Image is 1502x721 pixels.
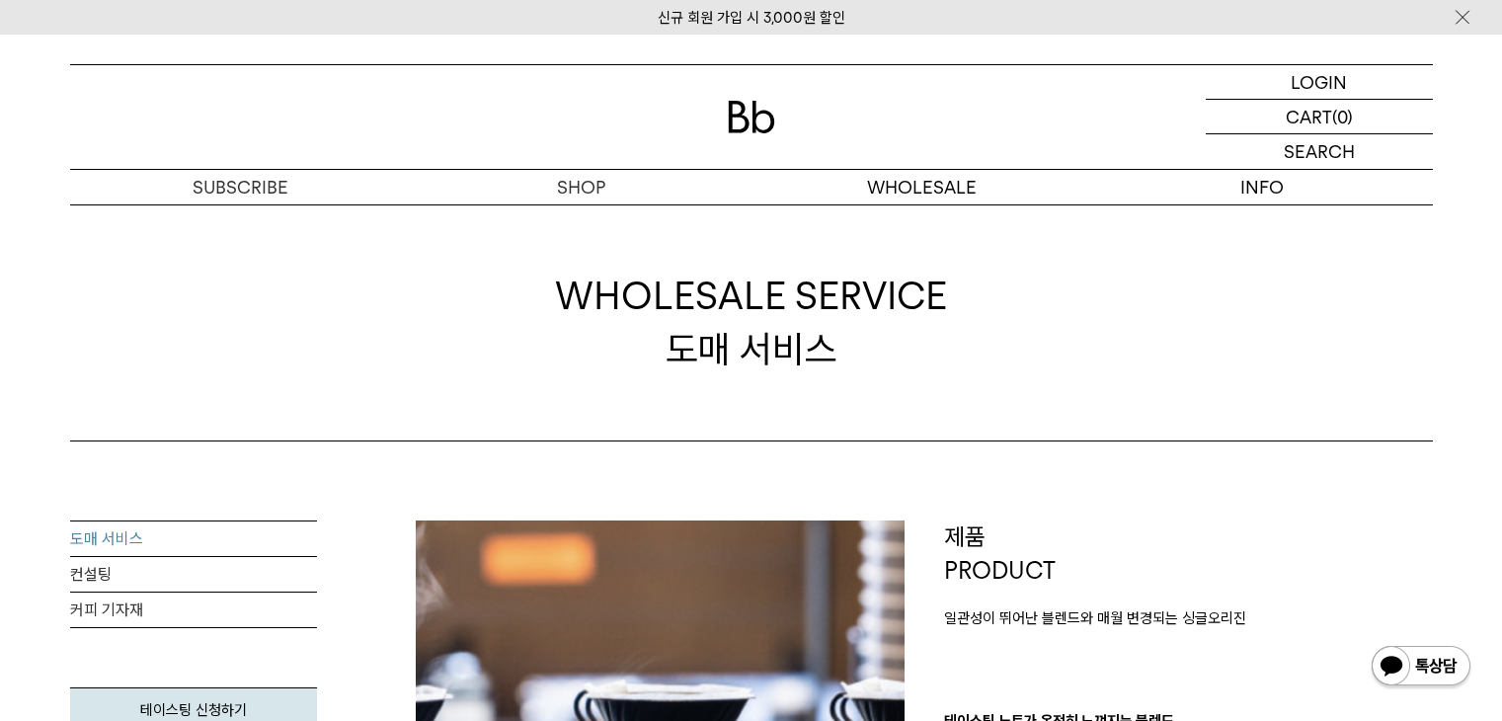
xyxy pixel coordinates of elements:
a: 컨설팅 [70,557,317,593]
a: 도매 서비스 [70,521,317,557]
img: 로고 [728,101,775,133]
p: 일관성이 뛰어난 블렌드와 매월 변경되는 싱글오리진 [944,606,1433,630]
div: 도매 서비스 [555,270,947,374]
p: INFO [1092,170,1433,204]
p: (0) [1332,100,1353,133]
span: WHOLESALE SERVICE [555,270,947,322]
a: 커피 기자재 [70,593,317,628]
p: 제품 PRODUCT [944,521,1433,587]
a: CART (0) [1206,100,1433,134]
p: WHOLESALE [751,170,1092,204]
a: LOGIN [1206,65,1433,100]
p: SEARCH [1284,134,1355,169]
p: CART [1286,100,1332,133]
a: 신규 회원 가입 시 3,000원 할인 [658,9,845,27]
a: SHOP [411,170,751,204]
a: SUBSCRIBE [70,170,411,204]
p: LOGIN [1291,65,1347,99]
img: 카카오톡 채널 1:1 채팅 버튼 [1370,644,1472,691]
